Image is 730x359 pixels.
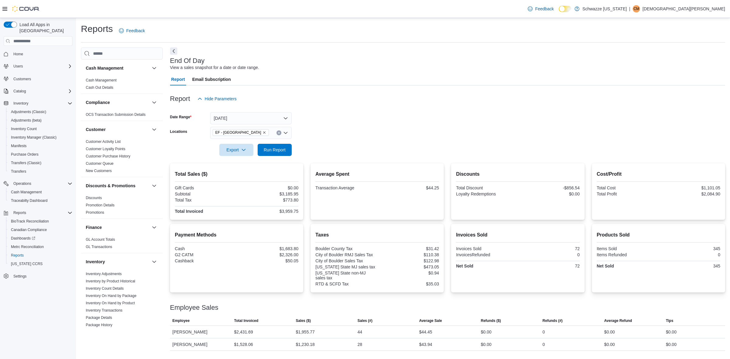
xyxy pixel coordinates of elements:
div: Loyalty Redemptions [456,192,516,196]
button: Adjustments (beta) [6,116,75,125]
span: Canadian Compliance [9,226,72,233]
span: Report [171,73,185,85]
span: Sales ($) [296,318,311,323]
div: Customer [81,138,163,177]
span: Promotions [86,210,104,215]
a: Transfers [9,168,29,175]
button: Users [11,63,25,70]
button: Catalog [11,88,28,95]
span: Adjustments (Classic) [11,109,46,114]
span: Customer Activity List [86,139,121,144]
button: Metrc Reconciliation [6,243,75,251]
button: Users [1,62,75,71]
button: Transfers [6,167,75,176]
span: Inventory [11,100,72,107]
span: Employee [172,318,190,323]
a: Inventory Adjustments [86,272,122,276]
div: $773.80 [238,198,298,202]
div: 345 [660,264,720,268]
span: Inventory Adjustments [86,271,122,276]
a: Customer Loyalty Points [86,147,125,151]
button: Cash Management [151,64,158,72]
button: Operations [1,179,75,188]
a: Feedback [116,25,147,37]
span: Inventory Transactions [86,308,123,313]
a: Reports [9,252,26,259]
button: Reports [1,209,75,217]
span: Transfers [11,169,26,174]
button: Settings [1,272,75,281]
p: [DEMOGRAPHIC_DATA][PERSON_NAME] [642,5,725,12]
span: Users [13,64,23,69]
a: BioTrack Reconciliation [9,218,51,225]
button: Finance [86,224,149,230]
span: Traceabilty Dashboard [11,198,47,203]
button: Inventory Manager (Classic) [6,133,75,142]
span: Adjustments (beta) [11,118,42,123]
div: Boulder County Tax [315,246,376,251]
span: Traceabilty Dashboard [9,197,72,204]
button: Reports [6,251,75,260]
span: Inventory Manager (Classic) [9,134,72,141]
div: RTD & SCFD Tax [315,281,376,286]
span: [US_STATE] CCRS [11,261,43,266]
h3: Cash Management [86,65,123,71]
div: 0 [660,252,720,257]
button: Inventory [1,99,75,108]
button: Open list of options [283,130,288,135]
span: Refunds ($) [481,318,501,323]
div: $3,959.75 [238,209,298,214]
span: Dashboards [11,236,35,241]
div: G2 CATM [175,252,235,257]
div: View a sales snapshot for a date or date range. [170,64,259,71]
button: Clear input [276,130,281,135]
span: Reports [11,253,24,258]
a: Feedback [525,3,556,15]
button: Cash Management [6,188,75,196]
label: Date Range [170,115,192,119]
span: Export [223,144,250,156]
h2: Average Spent [315,171,439,178]
span: CM [634,5,639,12]
h2: Payment Methods [175,231,298,239]
span: Transfers (Classic) [9,159,72,167]
span: Reports [9,252,72,259]
a: Inventory by Product Historical [86,279,135,283]
div: $0.00 [604,328,615,336]
span: Metrc Reconciliation [9,243,72,250]
span: Cash Management [9,188,72,196]
h2: Taxes [315,231,439,239]
img: Cova [12,6,40,12]
div: $44.25 [378,185,439,190]
span: Canadian Compliance [11,227,47,232]
div: $2,326.00 [238,252,298,257]
strong: Net Sold [456,264,473,268]
button: Catalog [1,87,75,95]
h2: Invoices Sold [456,231,579,239]
span: Transfers [9,168,72,175]
h1: Reports [81,23,113,35]
div: 28 [357,341,362,348]
strong: Total Invoiced [175,209,203,214]
span: Reports [13,210,26,215]
span: Tips [666,318,673,323]
a: Purchase Orders [9,151,41,158]
span: Cash Management [86,78,116,83]
span: Inventory Manager (Classic) [11,135,57,140]
a: Adjustments (beta) [9,117,44,124]
span: Inventory Count [11,126,37,131]
a: New Customers [86,169,112,173]
div: 0 [519,252,580,257]
span: Settings [11,272,72,280]
span: Sales (#) [357,318,372,323]
a: Cash Management [86,78,116,82]
div: Cash [175,246,235,251]
div: $110.38 [378,252,439,257]
button: Purchase Orders [6,150,75,159]
span: Inventory On Hand by Product [86,301,135,305]
button: Customer [86,126,149,133]
span: Feedback [126,28,145,34]
a: Cash Management [9,188,44,196]
span: GL Account Totals [86,237,115,242]
div: Compliance [81,111,163,121]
